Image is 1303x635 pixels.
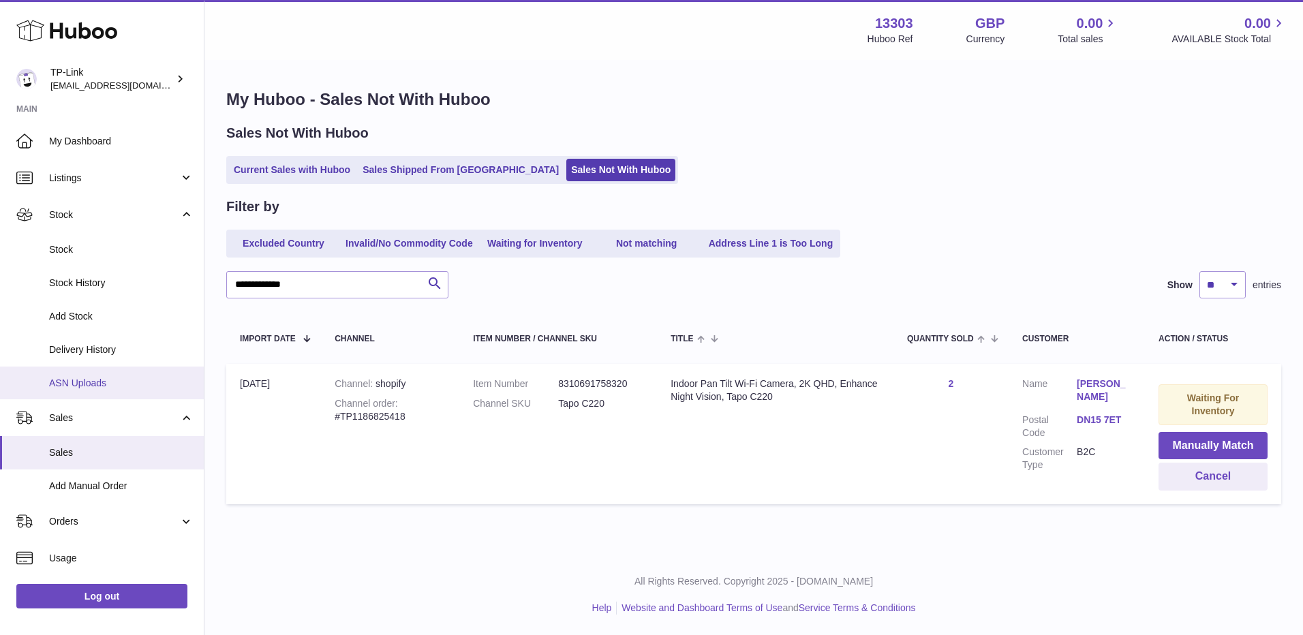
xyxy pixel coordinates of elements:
[49,412,179,424] span: Sales
[49,343,194,356] span: Delivery History
[868,33,913,46] div: Huboo Ref
[1171,14,1287,46] a: 0.00 AVAILABLE Stock Total
[617,602,915,615] li: and
[473,397,558,410] dt: Channel SKU
[966,33,1005,46] div: Currency
[226,89,1281,110] h1: My Huboo - Sales Not With Huboo
[49,277,194,290] span: Stock History
[49,446,194,459] span: Sales
[875,14,913,33] strong: 13303
[975,14,1005,33] strong: GBP
[799,602,916,613] a: Service Terms & Conditions
[1022,377,1077,407] dt: Name
[49,172,179,185] span: Listings
[49,377,194,390] span: ASN Uploads
[1022,446,1077,471] dt: Customer Type
[16,69,37,89] img: gaby.chen@tp-link.com
[226,364,321,504] td: [DATE]
[335,335,446,343] div: Channel
[49,135,194,148] span: My Dashboard
[1077,377,1131,403] a: [PERSON_NAME]
[1159,335,1268,343] div: Action / Status
[335,397,446,423] div: #TP1186825418
[16,584,187,608] a: Log out
[907,335,974,343] span: Quantity Sold
[229,159,355,181] a: Current Sales with Huboo
[49,552,194,565] span: Usage
[1077,446,1131,471] dd: B2C
[592,602,612,613] a: Help
[1058,33,1118,46] span: Total sales
[49,310,194,323] span: Add Stock
[1253,279,1281,292] span: entries
[229,232,338,255] a: Excluded Country
[358,159,564,181] a: Sales Shipped From [GEOGRAPHIC_DATA]
[226,198,279,216] h2: Filter by
[558,377,643,390] dd: 8310691758320
[1187,392,1239,416] strong: Waiting For Inventory
[1022,335,1131,343] div: Customer
[558,397,643,410] dd: Tapo C220
[335,398,398,409] strong: Channel order
[335,377,446,390] div: shopify
[1159,463,1268,491] button: Cancel
[49,515,179,528] span: Orders
[592,232,701,255] a: Not matching
[1171,33,1287,46] span: AVAILABLE Stock Total
[49,243,194,256] span: Stock
[622,602,782,613] a: Website and Dashboard Terms of Use
[1077,414,1131,427] a: DN15 7ET
[50,80,200,91] span: [EMAIL_ADDRESS][DOMAIN_NAME]
[1022,414,1077,439] dt: Postal Code
[473,377,558,390] dt: Item Number
[949,378,954,389] a: 2
[226,124,369,142] h2: Sales Not With Huboo
[50,66,173,92] div: TP-Link
[671,335,693,343] span: Title
[335,378,375,389] strong: Channel
[341,232,478,255] a: Invalid/No Commodity Code
[1058,14,1118,46] a: 0.00 Total sales
[566,159,675,181] a: Sales Not With Huboo
[1159,432,1268,460] button: Manually Match
[215,575,1292,588] p: All Rights Reserved. Copyright 2025 - [DOMAIN_NAME]
[1244,14,1271,33] span: 0.00
[240,335,296,343] span: Import date
[473,335,643,343] div: Item Number / Channel SKU
[49,480,194,493] span: Add Manual Order
[704,232,838,255] a: Address Line 1 is Too Long
[671,377,880,403] div: Indoor Pan Tilt Wi-Fi Camera, 2K QHD, Enhance Night Vision, Tapo C220
[1077,14,1103,33] span: 0.00
[1167,279,1193,292] label: Show
[49,208,179,221] span: Stock
[480,232,589,255] a: Waiting for Inventory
